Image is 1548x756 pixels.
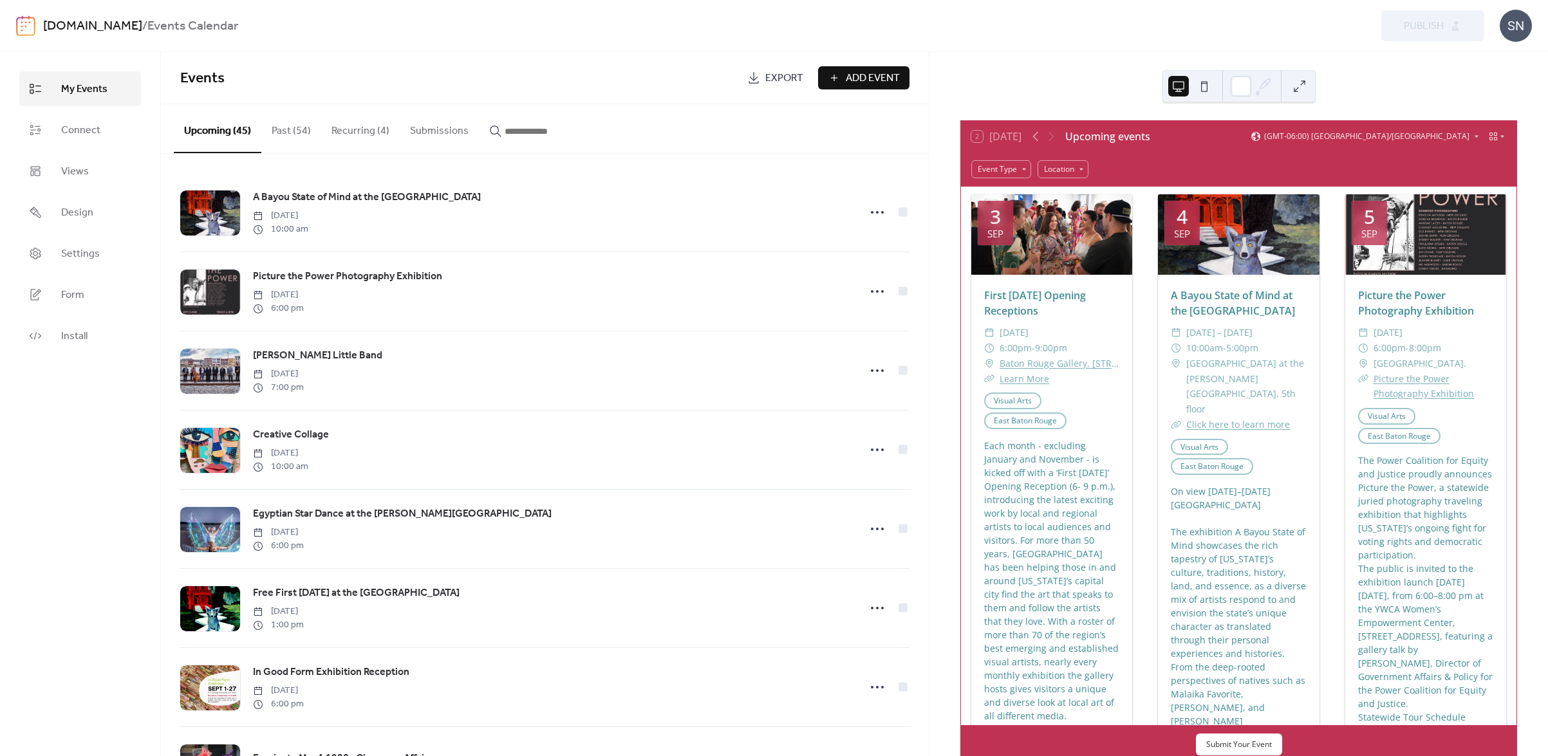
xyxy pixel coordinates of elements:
[984,371,994,387] div: ​
[984,356,994,371] div: ​
[61,164,89,180] span: Views
[1000,356,1119,371] a: Baton Rouge Gallery, [STREET_ADDRESS][PERSON_NAME]
[253,447,308,460] span: [DATE]
[1032,340,1035,356] span: -
[19,195,141,230] a: Design
[1000,373,1049,385] a: Learn More
[1358,340,1368,356] div: ​
[1065,129,1150,144] div: Upcoming events
[1186,325,1253,340] span: [DATE] - [DATE]
[400,104,479,152] button: Submissions
[61,246,100,262] span: Settings
[1374,373,1474,400] a: Picture the Power Photography Exhibition
[19,154,141,189] a: Views
[253,302,304,315] span: 6:00 pm
[1174,229,1190,239] div: Sep
[1374,356,1466,371] span: [GEOGRAPHIC_DATA].
[987,229,1003,239] div: Sep
[738,66,813,89] a: Export
[1000,325,1029,340] span: [DATE]
[1171,340,1181,356] div: ​
[61,82,107,97] span: My Events
[253,585,460,601] span: Free First [DATE] at the [GEOGRAPHIC_DATA]
[1035,340,1067,356] span: 9:00pm
[253,427,329,443] a: Creative Collage
[1186,418,1290,430] a: Click here to learn more
[984,325,994,340] div: ​
[253,269,442,284] span: Picture the Power Photography Exhibition
[253,190,481,205] span: A Bayou State of Mind at the [GEOGRAPHIC_DATA]
[61,205,93,221] span: Design
[261,104,321,152] button: Past (54)
[61,329,88,344] span: Install
[253,697,304,711] span: 6:00 pm
[765,71,803,86] span: Export
[253,506,552,522] a: Egyptian Star Dance at the [PERSON_NAME][GEOGRAPHIC_DATA]
[990,207,1001,226] div: 3
[1196,733,1282,755] button: Submit Your Event
[846,71,900,86] span: Add Event
[984,288,1086,318] a: First [DATE] Opening Receptions
[19,71,141,106] a: My Events
[1374,340,1406,356] span: 6:00pm
[1171,325,1181,340] div: ​
[19,318,141,353] a: Install
[1406,340,1409,356] span: -
[253,506,552,522] span: Egyptian Star Dance at the [PERSON_NAME][GEOGRAPHIC_DATA]
[1358,288,1474,318] a: Picture the Power Photography Exhibition
[1186,356,1306,417] span: [GEOGRAPHIC_DATA] at the [PERSON_NAME][GEOGRAPHIC_DATA], 5th floor
[984,340,994,356] div: ​
[253,605,304,618] span: [DATE]
[321,104,400,152] button: Recurring (4)
[61,123,100,138] span: Connect
[1171,417,1181,432] div: ​
[1171,288,1295,318] a: A Bayou State of Mind at the [GEOGRAPHIC_DATA]
[174,104,261,153] button: Upcoming (45)
[253,460,308,474] span: 10:00 am
[1186,340,1223,356] span: 10:00am
[19,236,141,271] a: Settings
[253,367,304,381] span: [DATE]
[253,347,382,364] a: [PERSON_NAME] Little Band
[253,189,481,206] a: A Bayou State of Mind at the [GEOGRAPHIC_DATA]
[1177,207,1188,226] div: 4
[1409,340,1441,356] span: 8:00pm
[1171,356,1181,371] div: ​
[253,223,308,236] span: 10:00 am
[1000,340,1032,356] span: 6:00pm
[1374,325,1403,340] span: [DATE]
[19,277,141,312] a: Form
[142,14,147,39] b: /
[16,15,35,36] img: logo
[1358,325,1368,340] div: ​
[253,585,460,602] a: Free First [DATE] at the [GEOGRAPHIC_DATA]
[61,288,84,303] span: Form
[253,684,304,697] span: [DATE]
[818,66,909,89] button: Add Event
[147,14,238,39] b: Events Calendar
[253,664,409,681] a: In Good Form Exhibition Reception
[43,14,142,39] a: [DOMAIN_NAME]
[253,618,304,632] span: 1:00 pm
[253,288,304,302] span: [DATE]
[1361,229,1377,239] div: Sep
[1358,371,1368,387] div: ​
[1226,340,1258,356] span: 5:00pm
[1358,356,1368,371] div: ​
[1264,133,1469,140] span: (GMT-06:00) [GEOGRAPHIC_DATA]/[GEOGRAPHIC_DATA]
[253,381,304,394] span: 7:00 pm
[1223,340,1226,356] span: -
[1500,10,1532,42] div: SN
[253,268,442,285] a: Picture the Power Photography Exhibition
[253,209,308,223] span: [DATE]
[19,113,141,147] a: Connect
[253,665,409,680] span: In Good Form Exhibition Reception
[253,526,304,539] span: [DATE]
[1364,207,1375,226] div: 5
[253,539,304,553] span: 6:00 pm
[180,64,225,93] span: Events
